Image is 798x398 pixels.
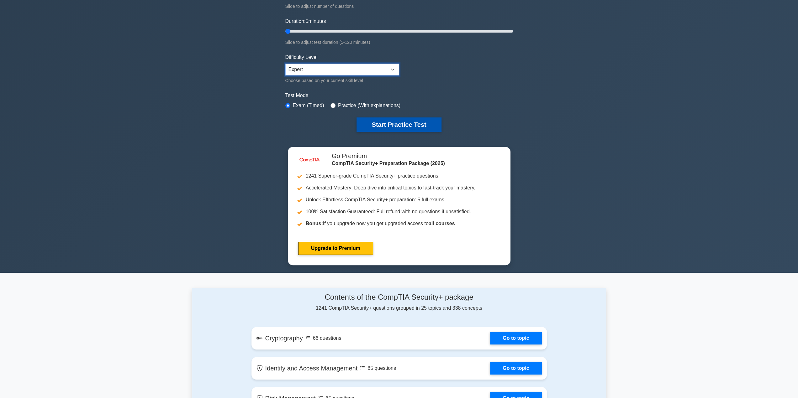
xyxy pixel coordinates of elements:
[338,102,400,109] label: Practice (With explanations)
[285,39,513,46] div: Slide to adjust test duration (5-120 minutes)
[293,102,324,109] label: Exam (Timed)
[285,92,513,99] label: Test Mode
[285,3,513,10] div: Slide to adjust number of questions
[298,242,373,255] a: Upgrade to Premium
[251,293,547,302] h4: Contents of the CompTIA Security+ package
[357,117,441,132] button: Start Practice Test
[285,77,399,84] div: Choose based on your current skill level
[490,332,542,344] a: Go to topic
[490,362,542,375] a: Go to topic
[285,54,318,61] label: Difficulty Level
[251,293,547,312] div: 1241 CompTIA Security+ questions grouped in 25 topics and 338 concepts
[285,18,326,25] label: Duration: minutes
[305,18,308,24] span: 5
